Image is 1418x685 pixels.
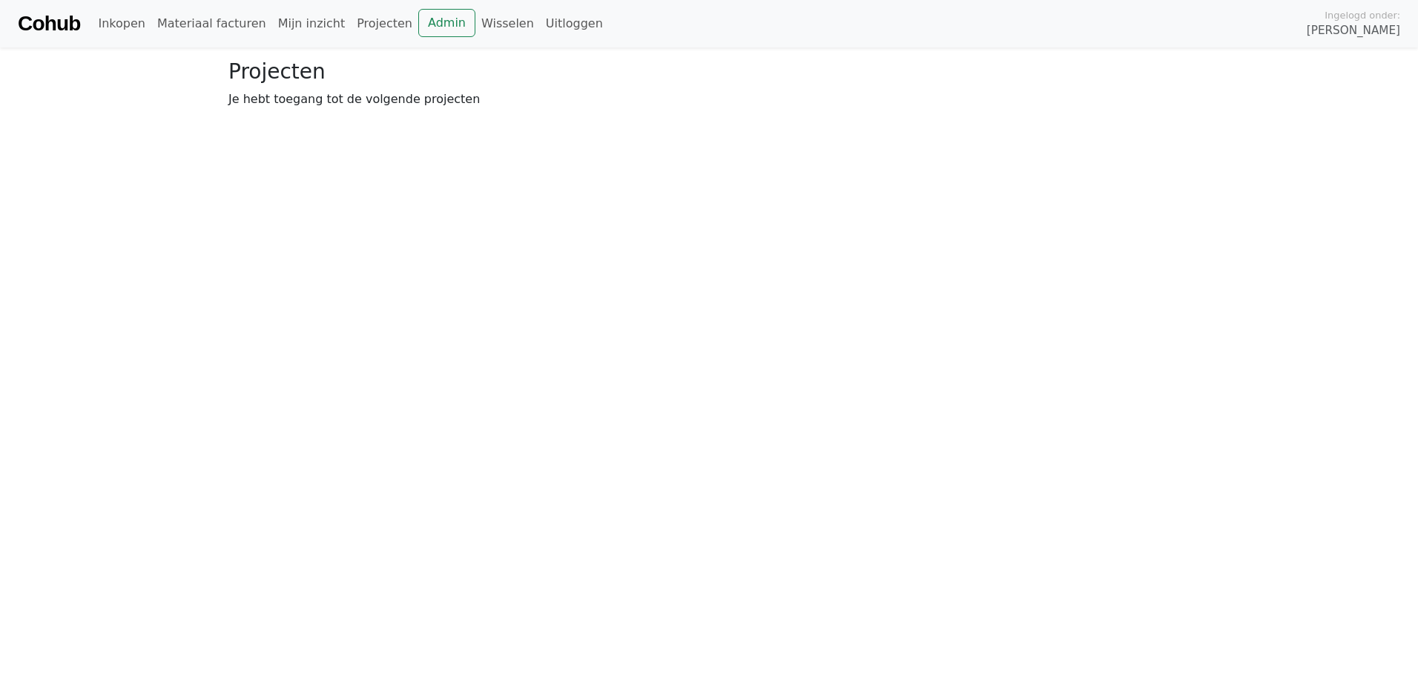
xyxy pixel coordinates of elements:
span: Ingelogd onder: [1325,8,1400,22]
a: Mijn inzicht [272,9,352,39]
p: Je hebt toegang tot de volgende projecten [228,90,1190,108]
a: Projecten [351,9,418,39]
a: Admin [418,9,475,37]
span: [PERSON_NAME] [1307,22,1400,39]
a: Materiaal facturen [151,9,272,39]
h3: Projecten [228,59,1190,85]
a: Wisselen [475,9,540,39]
a: Cohub [18,6,80,42]
a: Inkopen [92,9,151,39]
a: Uitloggen [540,9,609,39]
